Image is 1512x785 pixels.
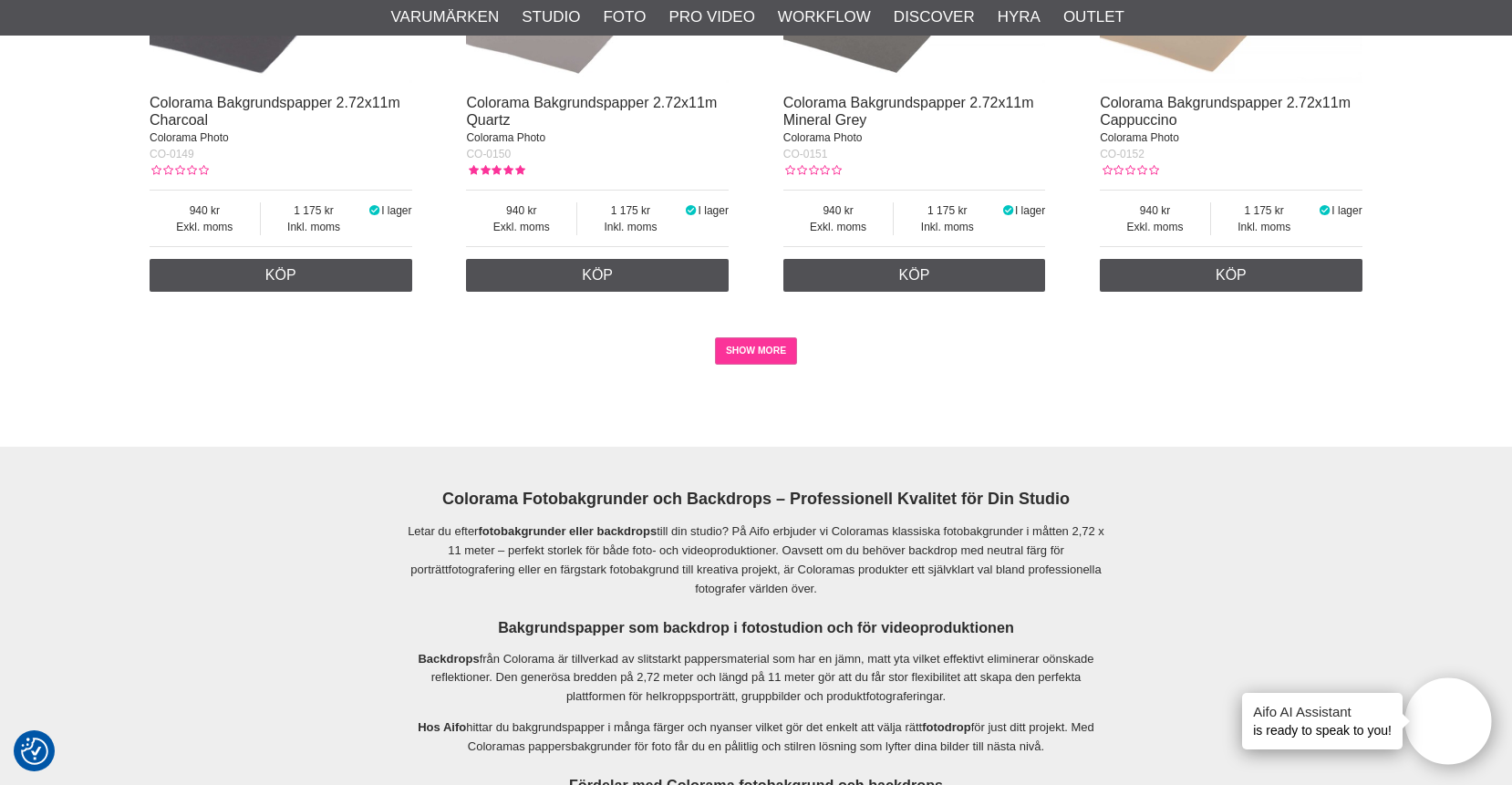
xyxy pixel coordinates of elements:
[1100,202,1210,219] span: 940
[478,524,657,538] strong: fotobakgrunder eller backdrops
[150,259,412,292] a: Köp
[406,650,1106,707] p: från Colorama är tillverkad av slitstarkt pappersmaterial som har en jämn, matt yta vilket effekt...
[21,738,48,765] img: Revisit consent button
[1211,219,1318,235] span: Inkl. moms
[1100,259,1362,292] a: Köp
[1100,131,1179,144] span: Colorama Photo
[418,652,479,666] strong: Backdrops
[1015,204,1045,217] span: I lager
[498,619,1014,635] strong: Bakgrundspapper som backdrop i fotostudion och för videoproduktionen
[150,202,260,219] span: 940
[1063,5,1124,29] a: Outlet
[1100,219,1210,235] span: Exkl. moms
[367,204,381,217] i: I lager
[1331,204,1362,217] span: I lager
[466,202,576,219] span: 940
[466,259,729,292] a: Köp
[778,5,871,29] a: Workflow
[684,204,699,217] i: I lager
[1211,202,1318,219] span: 1 175
[1318,204,1332,217] i: I lager
[466,219,576,235] span: Exkl. moms
[381,204,411,217] span: I lager
[1100,162,1158,179] div: Kundbetyg: 0
[466,162,524,179] div: Kundbetyg: 5.00
[1100,95,1351,128] a: Colorama Bakgrundspapper 2.72x11m Cappuccino
[391,5,500,29] a: Varumärken
[894,202,1000,219] span: 1 175
[668,5,754,29] a: Pro Video
[1253,702,1392,721] h4: Aifo AI Assistant
[466,131,545,144] span: Colorama Photo
[21,735,48,768] button: Samtyckesinställningar
[715,337,798,365] a: SHOW MORE
[261,202,368,219] span: 1 175
[150,95,400,128] a: Colorama Bakgrundspapper 2.72x11m Charcoal
[150,131,229,144] span: Colorama Photo
[150,148,194,160] span: CO-0149
[783,162,842,179] div: Kundbetyg: 0
[1242,693,1403,749] div: is ready to speak to you!
[522,5,580,29] a: Studio
[894,219,1000,235] span: Inkl. moms
[1000,204,1015,217] i: I lager
[922,720,970,734] strong: fotodrop
[783,131,863,144] span: Colorama Photo
[783,219,894,235] span: Exkl. moms
[783,259,1046,292] a: Köp
[783,202,894,219] span: 940
[261,219,368,235] span: Inkl. moms
[406,718,1106,757] p: hittar du bakgrundspapper i många färger och nyanser vilket gör det enkelt att välja rätt för jus...
[406,522,1106,598] p: Letar du efter till din studio? På Aifo erbjuder vi Coloramas klassiska fotobakgrunder i måtten 2...
[442,490,1070,508] strong: Colorama Fotobakgrunder och Backdrops – Professionell Kvalitet för Din Studio
[783,148,828,160] span: CO-0151
[150,219,260,235] span: Exkl. moms
[418,720,466,734] strong: Hos Aifo
[894,5,975,29] a: Discover
[998,5,1041,29] a: Hyra
[577,219,684,235] span: Inkl. moms
[466,148,511,160] span: CO-0150
[783,95,1034,128] a: Colorama Bakgrundspapper 2.72x11m Mineral Grey
[1100,148,1144,160] span: CO-0152
[603,5,646,29] a: Foto
[577,202,684,219] span: 1 175
[699,204,729,217] span: I lager
[150,162,208,179] div: Kundbetyg: 0
[466,95,717,128] a: Colorama Bakgrundspapper 2.72x11m Quartz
